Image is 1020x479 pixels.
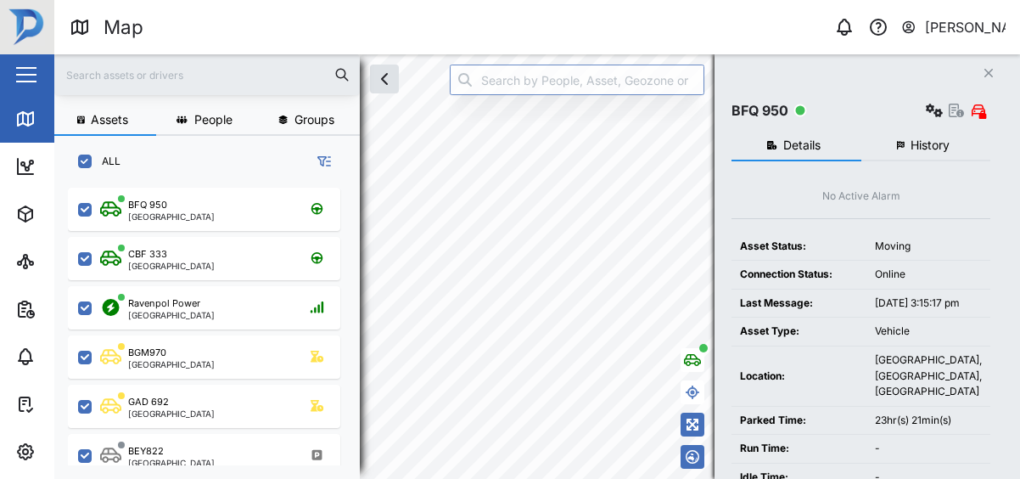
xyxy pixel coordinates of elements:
input: Search assets or drivers [64,62,350,87]
div: CBF 333 [128,247,167,262]
div: - [875,441,982,457]
button: [PERSON_NAME] [900,15,1006,39]
div: Assets [44,205,97,223]
div: No Active Alarm [822,189,900,205]
div: Last Message: [740,296,858,312]
div: BEY822 [128,444,164,459]
input: Search by People, Asset, Geozone or Place [450,65,704,95]
div: Asset Status: [740,239,858,255]
span: Details [783,139,821,151]
div: Ravenpol Power [128,296,200,311]
div: [GEOGRAPHIC_DATA] [128,360,215,369]
div: Reports [44,300,102,318]
div: Online [875,267,982,283]
div: [DATE] 3:15:17 pm [875,296,982,312]
div: BGM970 [128,346,166,360]
div: grid [68,182,359,465]
div: [GEOGRAPHIC_DATA] [128,212,215,221]
div: Parked Time: [740,413,858,429]
label: ALL [92,155,120,168]
canvas: Map [54,54,1020,479]
div: Tasks [44,395,91,414]
div: Dashboard [44,157,120,176]
div: 23hr(s) 21min(s) [875,413,982,429]
span: History [911,139,950,151]
div: [GEOGRAPHIC_DATA] [128,262,215,270]
div: Asset Type: [740,324,858,340]
div: Vehicle [875,324,982,340]
div: Sites [44,252,85,271]
div: [GEOGRAPHIC_DATA], [GEOGRAPHIC_DATA], [GEOGRAPHIC_DATA] [875,352,982,400]
span: People [194,114,233,126]
div: Map [104,13,143,42]
div: Moving [875,239,982,255]
div: Alarms [44,347,97,366]
div: [GEOGRAPHIC_DATA] [128,311,215,319]
div: Map [44,110,82,128]
div: GAD 692 [128,395,169,409]
div: BFQ 950 [731,100,788,121]
div: BFQ 950 [128,198,167,212]
img: Main Logo [8,8,46,46]
div: [GEOGRAPHIC_DATA] [128,459,215,467]
span: Groups [294,114,334,126]
div: Connection Status: [740,267,858,283]
div: Location: [740,369,858,385]
div: Run Time: [740,441,858,457]
div: Settings [44,442,104,461]
span: Assets [91,114,128,126]
div: [PERSON_NAME] [925,17,1006,38]
div: [GEOGRAPHIC_DATA] [128,409,215,418]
